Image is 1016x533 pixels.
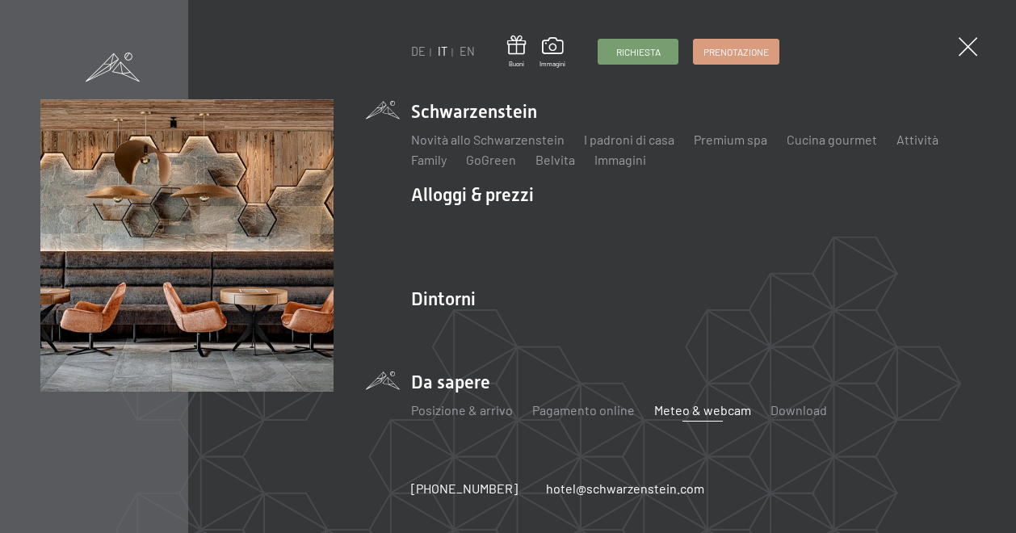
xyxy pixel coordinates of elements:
[616,45,661,59] span: Richiesta
[546,480,704,497] a: hotel@schwarzenstein.com
[539,37,565,68] a: Immagini
[584,132,674,147] a: I padroni di casa
[896,132,938,147] a: Attività
[594,152,646,167] a: Immagini
[460,44,475,58] a: EN
[466,152,516,167] a: GoGreen
[703,45,769,59] span: Prenotazione
[438,44,447,58] a: IT
[507,60,526,69] span: Buoni
[787,132,877,147] a: Cucina gourmet
[411,152,447,167] a: Family
[411,480,518,497] a: [PHONE_NUMBER]
[535,152,575,167] a: Belvita
[532,402,635,418] a: Pagamento online
[598,40,678,64] a: Richiesta
[539,60,565,69] span: Immagini
[411,44,426,58] a: DE
[654,402,751,418] a: Meteo & webcam
[411,402,513,418] a: Posizione & arrivo
[411,481,518,496] span: [PHONE_NUMBER]
[694,40,779,64] a: Prenotazione
[694,132,767,147] a: Premium spa
[40,99,333,392] img: [Translate to Italienisch:]
[770,402,827,418] a: Download
[411,132,565,147] a: Novità allo Schwarzenstein
[507,36,526,69] a: Buoni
